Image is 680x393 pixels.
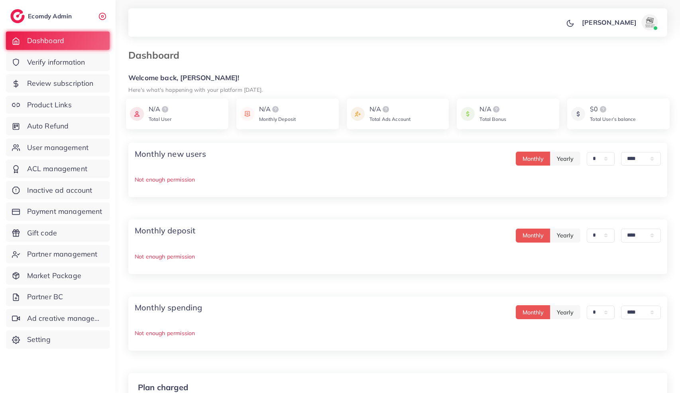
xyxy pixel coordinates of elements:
span: Total Bonus [480,116,506,122]
img: icon payment [351,105,365,123]
button: Yearly [550,152,580,166]
a: Partner management [6,245,110,263]
span: Inactive ad account [27,185,92,196]
img: logo [271,105,280,114]
img: icon payment [130,105,144,123]
span: Review subscription [27,78,94,89]
a: Ad creative management [6,309,110,328]
a: Payment management [6,202,110,221]
img: icon payment [240,105,254,123]
span: Dashboard [27,36,64,46]
h4: Monthly deposit [135,226,195,235]
h5: Welcome back, [PERSON_NAME]! [128,74,667,82]
button: Monthly [516,229,550,243]
img: logo [491,105,501,114]
a: Partner BC [6,288,110,306]
h2: Ecomdy Admin [28,12,74,20]
div: N/A [259,105,296,114]
a: Auto Refund [6,117,110,135]
a: logoEcomdy Admin [10,9,74,23]
p: Not enough permission [135,175,661,184]
a: Market Package [6,267,110,285]
small: Here's what's happening with your platform [DATE]. [128,86,263,93]
span: Verify information [27,57,85,67]
span: Setting [27,334,51,345]
span: Product Links [27,100,72,110]
span: Monthly Deposit [259,116,296,122]
p: [PERSON_NAME] [582,18,637,27]
button: Yearly [550,305,580,319]
span: Gift code [27,228,57,238]
a: Product Links [6,96,110,114]
span: Total User [149,116,172,122]
span: Partner management [27,249,98,259]
span: Ad creative management [27,313,104,324]
span: Partner BC [27,292,63,302]
a: Verify information [6,53,110,71]
p: Plan charged [138,383,391,392]
div: N/A [369,105,411,114]
p: Not enough permission [135,252,661,261]
a: Setting [6,330,110,349]
img: logo [381,105,391,114]
a: Inactive ad account [6,181,110,199]
a: User management [6,138,110,157]
span: Total Ads Account [369,116,411,122]
a: [PERSON_NAME]avatar [578,14,661,30]
h4: Monthly new users [135,149,206,159]
h4: Monthly spending [135,303,202,312]
button: Yearly [550,229,580,243]
div: N/A [480,105,506,114]
span: Market Package [27,271,81,281]
button: Monthly [516,152,550,166]
img: logo [10,9,25,23]
p: Not enough permission [135,328,661,338]
img: logo [160,105,170,114]
span: Auto Refund [27,121,69,131]
span: ACL management [27,164,87,174]
span: Payment management [27,206,102,217]
img: icon payment [461,105,475,123]
a: Dashboard [6,32,110,50]
img: logo [598,105,608,114]
a: Review subscription [6,74,110,93]
div: N/A [149,105,172,114]
h3: Dashboard [128,49,186,61]
a: Gift code [6,224,110,242]
button: Monthly [516,305,550,319]
span: User management [27,142,88,153]
div: $0 [590,105,636,114]
img: icon payment [571,105,585,123]
img: avatar [642,14,658,30]
span: Total User’s balance [590,116,636,122]
a: ACL management [6,160,110,178]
